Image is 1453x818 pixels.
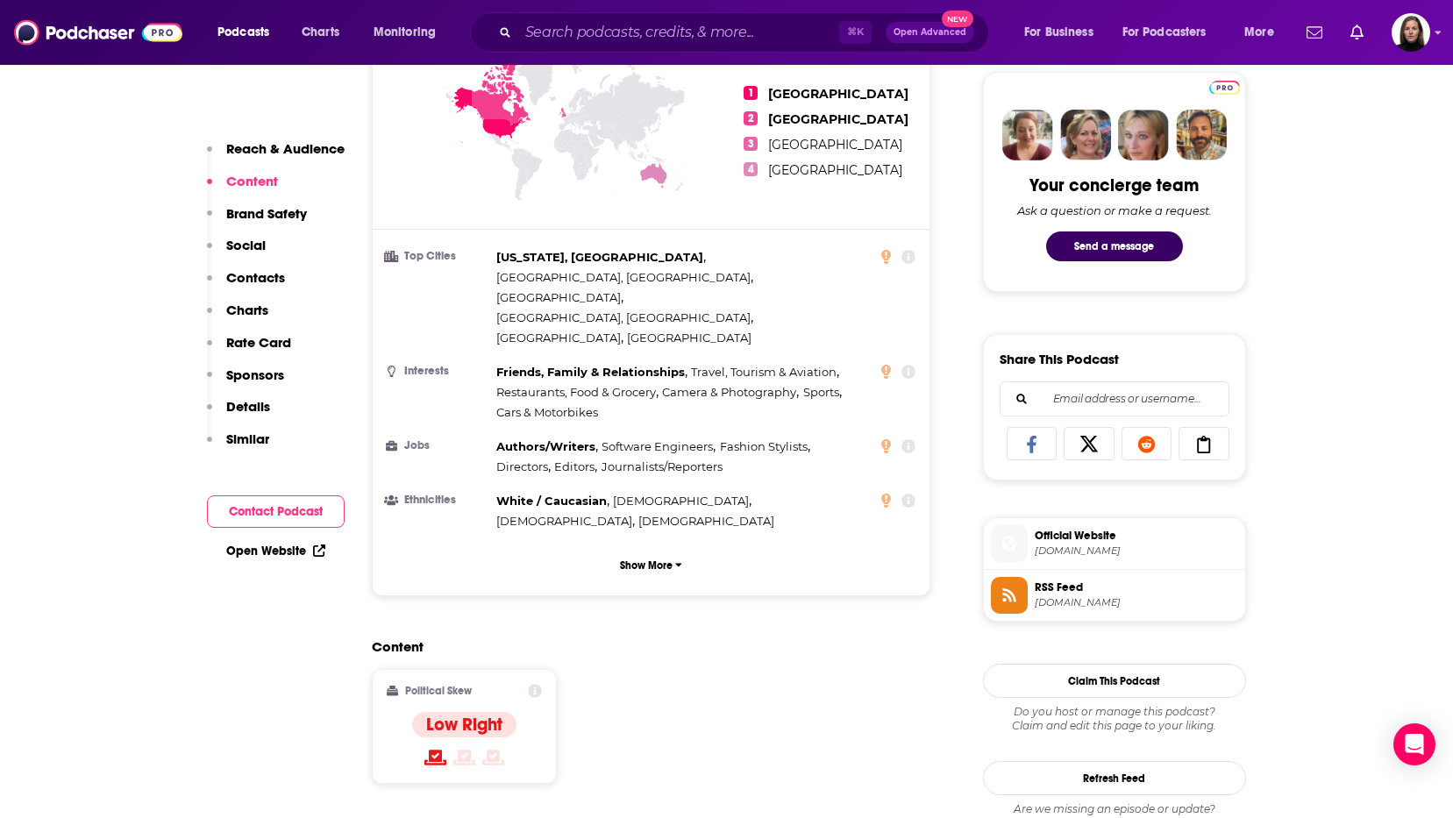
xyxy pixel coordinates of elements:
[226,398,270,415] p: Details
[496,365,685,379] span: Friends, Family & Relationships
[387,494,489,506] h3: Ethnicities
[602,459,723,473] span: Journalists/Reporters
[290,18,350,46] a: Charts
[942,11,973,27] span: New
[496,459,548,473] span: Directors
[662,385,796,399] span: Camera & Photography
[302,20,339,45] span: Charts
[226,205,307,222] p: Brand Safety
[1244,20,1274,45] span: More
[496,270,751,284] span: [GEOGRAPHIC_DATA], [GEOGRAPHIC_DATA]
[496,439,595,453] span: Authors/Writers
[1035,544,1238,558] span: redcircle.com
[554,457,597,477] span: ,
[1122,427,1172,460] a: Share on Reddit
[1029,174,1199,196] div: Your concierge team
[744,86,758,100] span: 1
[387,440,489,452] h3: Jobs
[1000,381,1229,416] div: Search followers
[803,382,842,402] span: ,
[207,140,345,173] button: Reach & Audience
[1179,427,1229,460] a: Copy Link
[991,525,1238,562] a: Official Website[DOMAIN_NAME]
[886,22,974,43] button: Open AdvancedNew
[207,302,268,334] button: Charts
[1300,18,1329,47] a: Show notifications dropdown
[496,385,656,399] span: Restaurants, Food & Grocery
[744,162,758,176] span: 4
[387,549,916,581] button: Show More
[496,308,753,328] span: ,
[207,237,266,269] button: Social
[1046,231,1183,261] button: Send a message
[1392,13,1430,52] img: User Profile
[496,514,632,528] span: [DEMOGRAPHIC_DATA]
[1015,382,1214,416] input: Email address or username...
[613,491,751,511] span: ,
[1209,81,1240,95] img: Podchaser Pro
[226,430,269,447] p: Similar
[1002,110,1053,160] img: Sydney Profile
[1000,351,1119,367] h3: Share This Podcast
[983,761,1246,795] button: Refresh Feed
[1118,110,1169,160] img: Jules Profile
[691,365,837,379] span: Travel, Tourism & Aviation
[207,334,291,366] button: Rate Card
[496,328,623,348] span: ,
[496,437,598,457] span: ,
[768,162,902,178] span: [GEOGRAPHIC_DATA]
[720,437,810,457] span: ,
[1232,18,1296,46] button: open menu
[426,714,502,736] h4: Low Right
[602,439,713,453] span: Software Engineers
[496,250,703,264] span: [US_STATE], [GEOGRAPHIC_DATA]
[720,439,808,453] span: Fashion Stylists
[1122,20,1207,45] span: For Podcasters
[768,86,908,102] span: [GEOGRAPHIC_DATA]
[496,310,751,324] span: [GEOGRAPHIC_DATA], [GEOGRAPHIC_DATA]
[662,382,799,402] span: ,
[1111,18,1232,46] button: open menu
[1392,13,1430,52] button: Show profile menu
[496,494,607,508] span: White / Caucasian
[496,288,623,308] span: ,
[14,16,182,49] img: Podchaser - Follow, Share and Rate Podcasts
[1017,203,1212,217] div: Ask a question or make a request.
[983,664,1246,698] button: Claim This Podcast
[496,331,621,345] span: [GEOGRAPHIC_DATA]
[226,237,266,253] p: Social
[496,382,659,402] span: ,
[387,251,489,262] h3: Top Cities
[602,437,716,457] span: ,
[372,638,917,655] h2: Content
[207,495,345,528] button: Contact Podcast
[803,385,839,399] span: Sports
[768,137,902,153] span: [GEOGRAPHIC_DATA]
[374,20,436,45] span: Monitoring
[983,705,1246,733] div: Claim and edit this page to your liking.
[226,302,268,318] p: Charts
[1209,78,1240,95] a: Pro website
[496,247,706,267] span: ,
[387,366,489,377] h3: Interests
[620,559,673,572] p: Show More
[207,398,270,430] button: Details
[361,18,459,46] button: open menu
[1024,20,1093,45] span: For Business
[1035,596,1238,609] span: feeds.redcircle.com
[405,685,472,697] h2: Political Skew
[207,430,269,463] button: Similar
[226,140,345,157] p: Reach & Audience
[496,405,598,419] span: Cars & Motorbikes
[1392,13,1430,52] span: Logged in as BevCat3
[691,362,839,382] span: ,
[1060,110,1111,160] img: Barbara Profile
[1012,18,1115,46] button: open menu
[613,494,749,508] span: [DEMOGRAPHIC_DATA]
[496,362,687,382] span: ,
[1007,427,1058,460] a: Share on Facebook
[1343,18,1371,47] a: Show notifications dropdown
[1035,580,1238,595] span: RSS Feed
[226,544,325,558] a: Open Website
